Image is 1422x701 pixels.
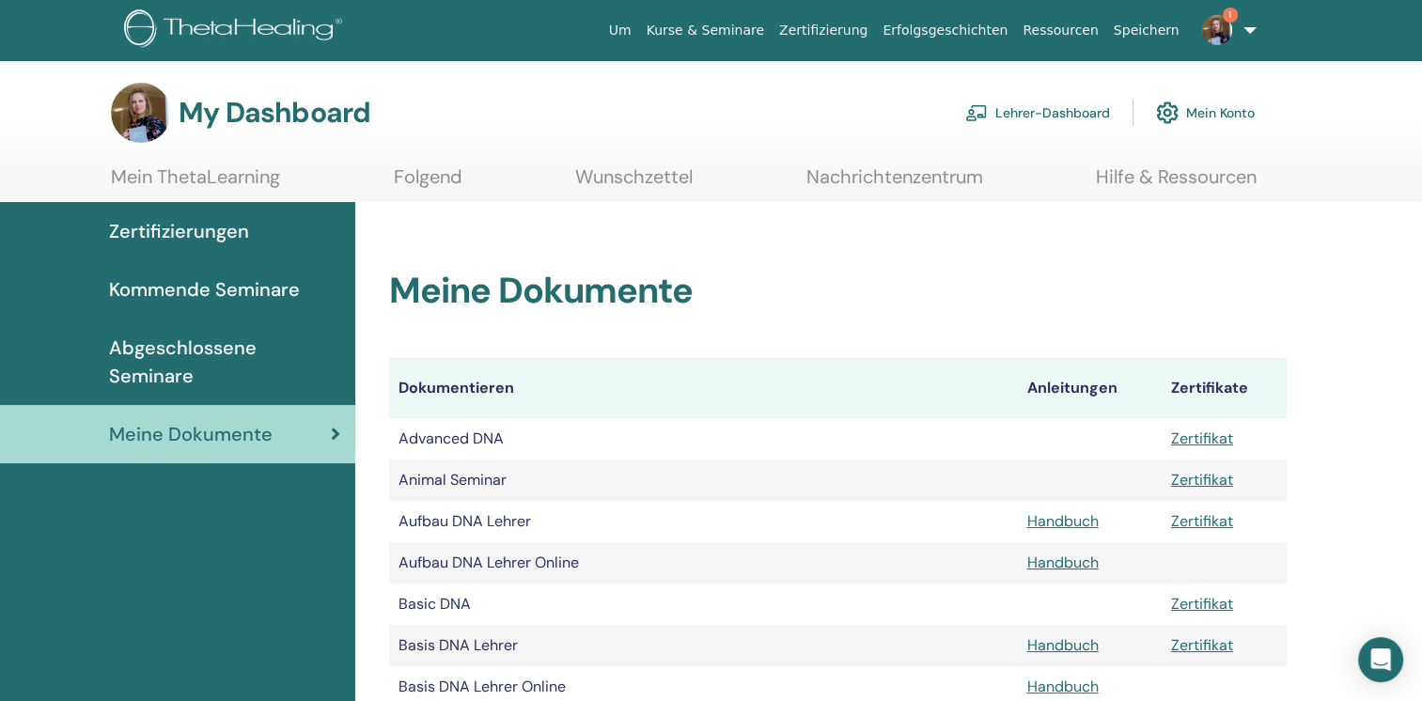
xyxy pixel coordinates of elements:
td: Aufbau DNA Lehrer Online [389,542,1017,584]
th: Zertifikate [1162,358,1287,418]
a: Um [602,13,639,48]
td: Basic DNA [389,584,1017,625]
th: Anleitungen [1018,358,1162,418]
a: Erfolgsgeschichten [875,13,1015,48]
td: Animal Seminar [389,460,1017,501]
a: Handbuch [1027,511,1099,531]
img: default.jpg [111,83,171,143]
img: cog.svg [1156,97,1179,129]
a: Zertifikat [1171,635,1233,655]
img: logo.png [124,9,349,52]
a: Handbuch [1027,635,1099,655]
a: Kurse & Seminare [639,13,772,48]
h2: Meine Dokumente [389,270,1287,313]
a: Zertifikat [1171,428,1233,448]
a: Zertifizierung [772,13,875,48]
td: Basis DNA Lehrer [389,625,1017,666]
img: chalkboard-teacher.svg [965,104,988,121]
a: Folgend [394,165,462,202]
a: Zertifikat [1171,594,1233,614]
th: Dokumentieren [389,358,1017,418]
span: Abgeschlossene Seminare [109,334,340,390]
a: Mein Konto [1156,92,1255,133]
span: Meine Dokumente [109,420,273,448]
span: Kommende Seminare [109,275,300,304]
td: Aufbau DNA Lehrer [389,501,1017,542]
td: Advanced DNA [389,418,1017,460]
a: Handbuch [1027,553,1099,572]
img: default.jpg [1202,15,1232,45]
h3: My Dashboard [179,96,370,130]
div: Open Intercom Messenger [1358,637,1403,682]
a: Mein ThetaLearning [111,165,280,202]
a: Handbuch [1027,677,1099,696]
a: Ressourcen [1015,13,1105,48]
a: Nachrichtenzentrum [806,165,983,202]
a: Zertifikat [1171,511,1233,531]
a: Hilfe & Ressourcen [1096,165,1257,202]
span: Zertifizierungen [109,217,249,245]
a: Speichern [1106,13,1187,48]
a: Wunschzettel [575,165,693,202]
a: Lehrer-Dashboard [965,92,1110,133]
a: Zertifikat [1171,470,1233,490]
span: 1 [1223,8,1238,23]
